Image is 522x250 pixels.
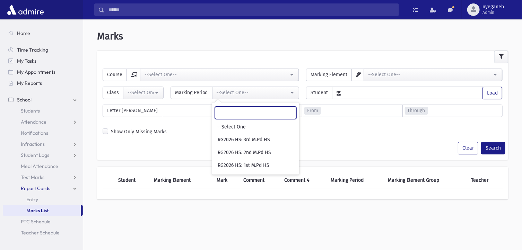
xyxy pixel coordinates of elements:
[482,87,502,99] button: Load
[21,230,60,236] span: Teacher Schedule
[17,80,42,86] span: My Reports
[3,227,83,238] a: Teacher Schedule
[3,150,83,161] a: Student Logs
[111,128,167,135] label: Show Only Missing Marks
[327,172,384,188] th: Marking Period
[21,119,46,125] span: Attendance
[3,194,83,205] a: Entry
[17,30,30,36] span: Home
[145,71,289,78] div: --Select One--
[21,185,50,191] span: Report Cards
[3,216,83,227] a: PTC Schedule
[21,152,49,158] span: Student Logs
[21,163,58,169] span: Meal Attendance
[3,94,83,105] a: School
[103,87,123,99] span: Class
[280,172,327,188] th: Comment 4
[150,172,212,188] th: Marking Element
[218,162,269,169] span: RG2026 HS: 1st M.Pd HS
[482,4,504,10] span: nyeganeh
[21,130,48,136] span: Notifications
[21,218,51,225] span: PTC Schedule
[3,44,83,55] a: Time Tracking
[368,71,492,78] div: --Select One--
[458,142,478,154] button: Clear
[481,142,505,154] button: Search
[114,172,150,188] th: Student
[482,10,504,15] span: Admin
[218,136,270,143] span: RG2026 HS: 3rd M.Pd HS
[21,141,45,147] span: Infractions
[215,107,296,119] input: Search
[3,28,83,39] a: Home
[17,58,36,64] span: My Tasks
[26,207,49,214] span: Marks List
[3,66,83,78] a: My Appointments
[3,78,83,89] a: My Reports
[6,3,45,17] img: AdmirePro
[364,69,502,81] button: --Select One--
[103,69,127,81] span: Course
[140,69,299,81] button: --Select One--
[384,172,467,188] th: Marking Element Group
[3,139,83,150] a: Infractions
[123,87,164,99] button: --Select One--
[17,69,55,75] span: My Appointments
[171,87,212,99] span: Marking Period
[212,172,239,188] th: Mark
[3,183,83,194] a: Report Cards
[17,97,32,103] span: School
[26,196,38,203] span: Entry
[103,105,162,117] span: Letter [PERSON_NAME]
[21,108,40,114] span: Students
[239,172,280,188] th: Comment
[97,30,123,42] span: Marks
[405,107,428,115] span: Through
[304,107,321,115] span: From
[218,124,250,131] span: --Select One--
[17,47,48,53] span: Time Tracking
[467,172,503,188] th: Teacher
[3,105,83,116] a: Students
[3,161,83,172] a: Meal Attendance
[3,205,81,216] a: Marks List
[3,116,83,127] a: Attendance
[306,69,352,81] span: Marking Element
[3,172,83,183] a: Test Marks
[21,174,44,180] span: Test Marks
[3,127,83,139] a: Notifications
[212,87,299,99] button: --Select One--
[306,87,332,99] span: Student
[128,89,154,96] div: --Select One--
[104,3,399,16] input: Search
[3,55,83,66] a: My Tasks
[217,89,289,96] div: --Select One--
[218,149,271,156] span: RG2026 HS: 2nd M.Pd HS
